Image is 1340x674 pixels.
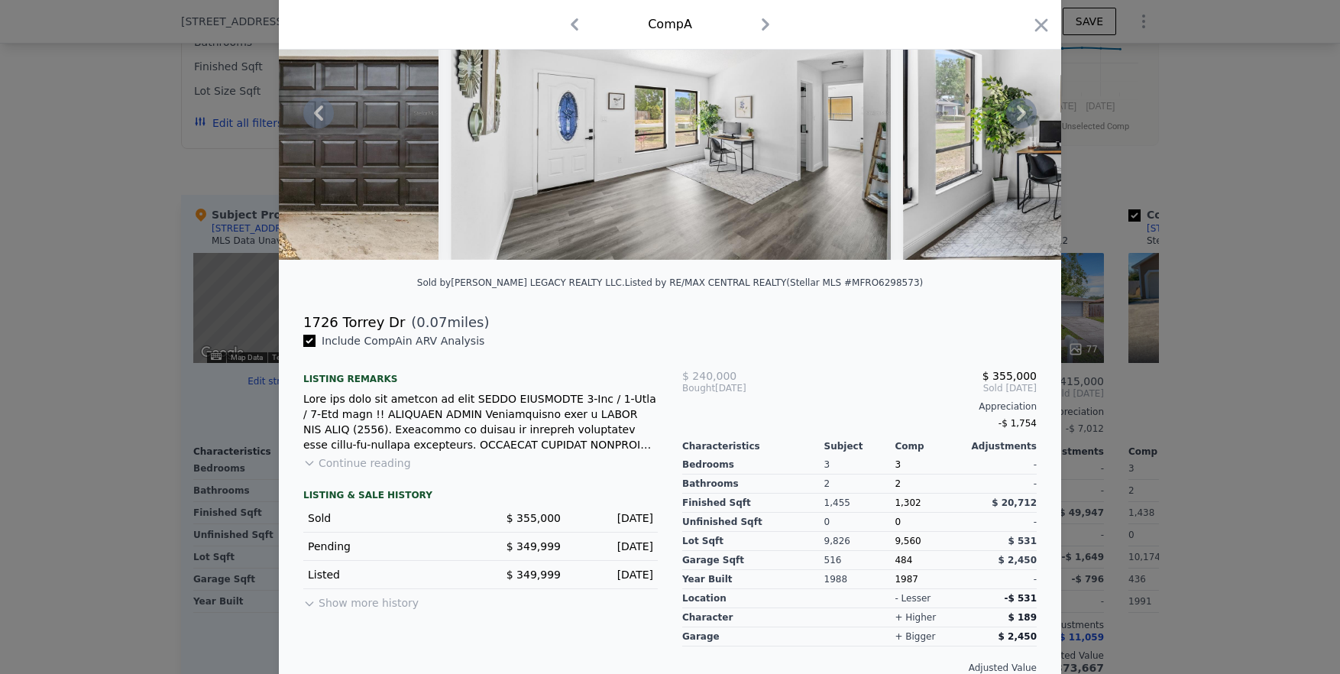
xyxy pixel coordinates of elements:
div: Listed by RE/MAX CENTRAL REALTY (Stellar MLS #MFRO6298573) [625,277,923,288]
div: 1987 [895,570,966,589]
div: Comp A [648,15,692,34]
span: -$ 1,754 [999,418,1037,429]
span: $ 349,999 [507,569,561,581]
div: 0 [824,513,895,532]
div: Year Built [682,570,824,589]
button: Show more history [303,589,419,611]
div: 1726 Torrey Dr [303,312,405,333]
span: 1,302 [895,497,921,508]
span: $ 349,999 [507,540,561,552]
div: 9,826 [824,532,895,551]
div: Appreciation [682,400,1037,413]
div: + higher [895,611,936,624]
div: Sold by [PERSON_NAME] LEGACY REALTY LLC . [417,277,625,288]
span: Sold [DATE] [801,382,1037,394]
span: $ 20,712 [992,497,1037,508]
div: Garage Sqft [682,551,824,570]
span: $ 2,450 [999,631,1037,642]
div: 1,455 [824,494,895,513]
span: Bought [682,382,715,394]
div: Adjustments [966,440,1037,452]
span: 0.07 [416,314,447,330]
div: Lot Sqft [682,532,824,551]
div: Bathrooms [682,475,824,494]
span: 484 [895,555,912,565]
div: - [966,455,1037,475]
span: $ 189 [1008,612,1037,623]
span: $ 355,000 [982,370,1037,382]
div: Finished Sqft [682,494,824,513]
div: Lore ips dolo sit ametcon ad elit SEDDO EIUSMODTE 3-Inc / 1-Utla / 7-Etd magn !! ALIQUAEN ADMIN V... [303,391,658,452]
div: - [966,475,1037,494]
div: Characteristics [682,440,824,452]
span: -$ 531 [1004,593,1037,604]
div: Bedrooms [682,455,824,475]
button: Continue reading [303,455,411,471]
span: Include Comp A in ARV Analysis [316,335,490,347]
div: - [966,570,1037,589]
div: garage [682,627,824,646]
span: 3 [895,459,901,470]
div: Pending [308,539,468,554]
div: [DATE] [573,567,653,582]
div: [DATE] [573,510,653,526]
div: [DATE] [573,539,653,554]
div: location [682,589,824,608]
div: - lesser [895,592,931,604]
div: 1988 [824,570,895,589]
div: 3 [824,455,895,475]
span: $ 531 [1008,536,1037,546]
span: 9,560 [895,536,921,546]
div: LISTING & SALE HISTORY [303,489,658,504]
div: Sold [308,510,468,526]
div: Adjusted Value [682,662,1037,674]
div: 2 [824,475,895,494]
div: - [966,513,1037,532]
div: [DATE] [682,382,801,394]
span: $ 240,000 [682,370,736,382]
div: 516 [824,551,895,570]
span: 0 [895,517,901,527]
div: Unfinished Sqft [682,513,824,532]
div: Comp [895,440,966,452]
div: Listed [308,567,468,582]
div: Subject [824,440,895,452]
div: + bigger [895,630,935,643]
div: 2 [895,475,966,494]
span: $ 355,000 [507,512,561,524]
span: $ 2,450 [999,555,1037,565]
span: ( miles) [405,312,489,333]
div: Listing remarks [303,361,658,385]
div: character [682,608,824,627]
